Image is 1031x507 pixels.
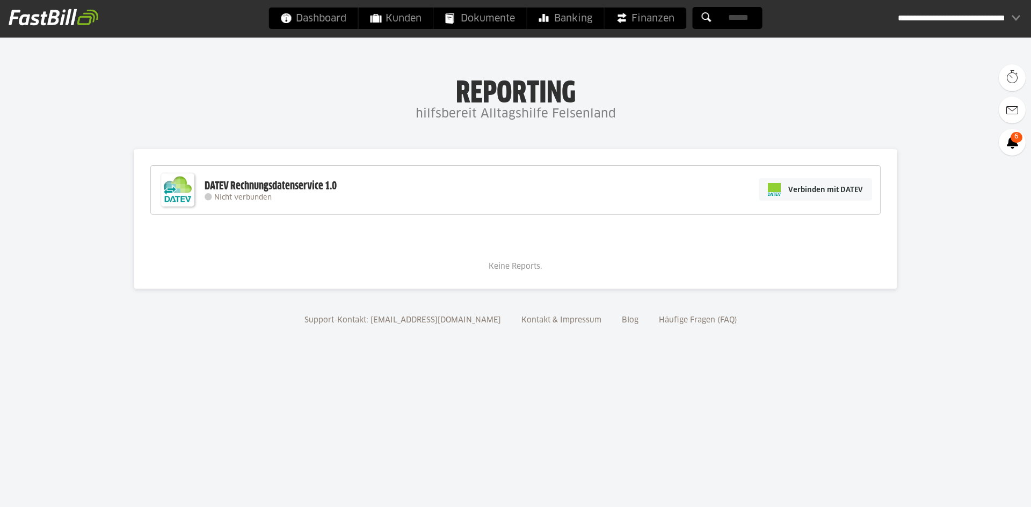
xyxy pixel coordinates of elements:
[999,129,1026,156] a: 6
[281,8,346,29] span: Dashboard
[759,178,872,201] a: Verbinden mit DATEV
[948,475,1020,502] iframe: Öffnet ein Widget, in dem Sie weitere Informationen finden
[205,179,337,193] div: DATEV Rechnungsdatenservice 1.0
[214,194,272,201] span: Nicht verbunden
[539,8,592,29] span: Banking
[518,317,605,324] a: Kontakt & Impressum
[9,9,98,26] img: fastbill_logo_white.png
[768,183,781,196] img: pi-datev-logo-farbig-24.svg
[156,168,199,211] img: DATEV-Datenservice Logo
[371,8,422,29] span: Kunden
[269,8,358,29] a: Dashboard
[618,317,642,324] a: Blog
[301,317,505,324] a: Support-Kontakt: [EMAIL_ADDRESS][DOMAIN_NAME]
[616,8,674,29] span: Finanzen
[788,184,863,195] span: Verbinden mit DATEV
[527,8,604,29] a: Banking
[359,8,433,29] a: Kunden
[107,76,924,104] h1: Reporting
[1011,132,1022,143] span: 6
[489,263,542,270] span: Keine Reports.
[446,8,515,29] span: Dokumente
[434,8,527,29] a: Dokumente
[655,317,741,324] a: Häufige Fragen (FAQ)
[605,8,686,29] a: Finanzen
